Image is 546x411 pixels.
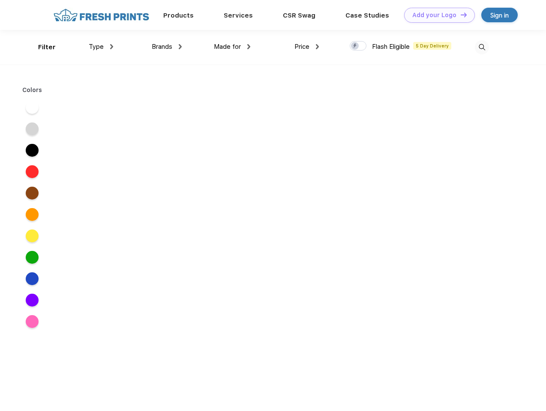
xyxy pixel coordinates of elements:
img: desktop_search.svg [475,40,489,54]
img: DT [461,12,467,17]
img: fo%20logo%202.webp [51,8,152,23]
img: dropdown.png [316,44,319,49]
div: Sign in [490,10,509,20]
span: 5 Day Delivery [413,42,451,50]
span: Brands [152,43,172,51]
a: Products [163,12,194,19]
div: Colors [16,86,49,95]
span: Price [294,43,309,51]
span: Type [89,43,104,51]
div: Filter [38,42,56,52]
img: dropdown.png [179,44,182,49]
span: Flash Eligible [372,43,410,51]
img: dropdown.png [247,44,250,49]
a: Sign in [481,8,518,22]
div: Add your Logo [412,12,456,19]
img: dropdown.png [110,44,113,49]
span: Made for [214,43,241,51]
